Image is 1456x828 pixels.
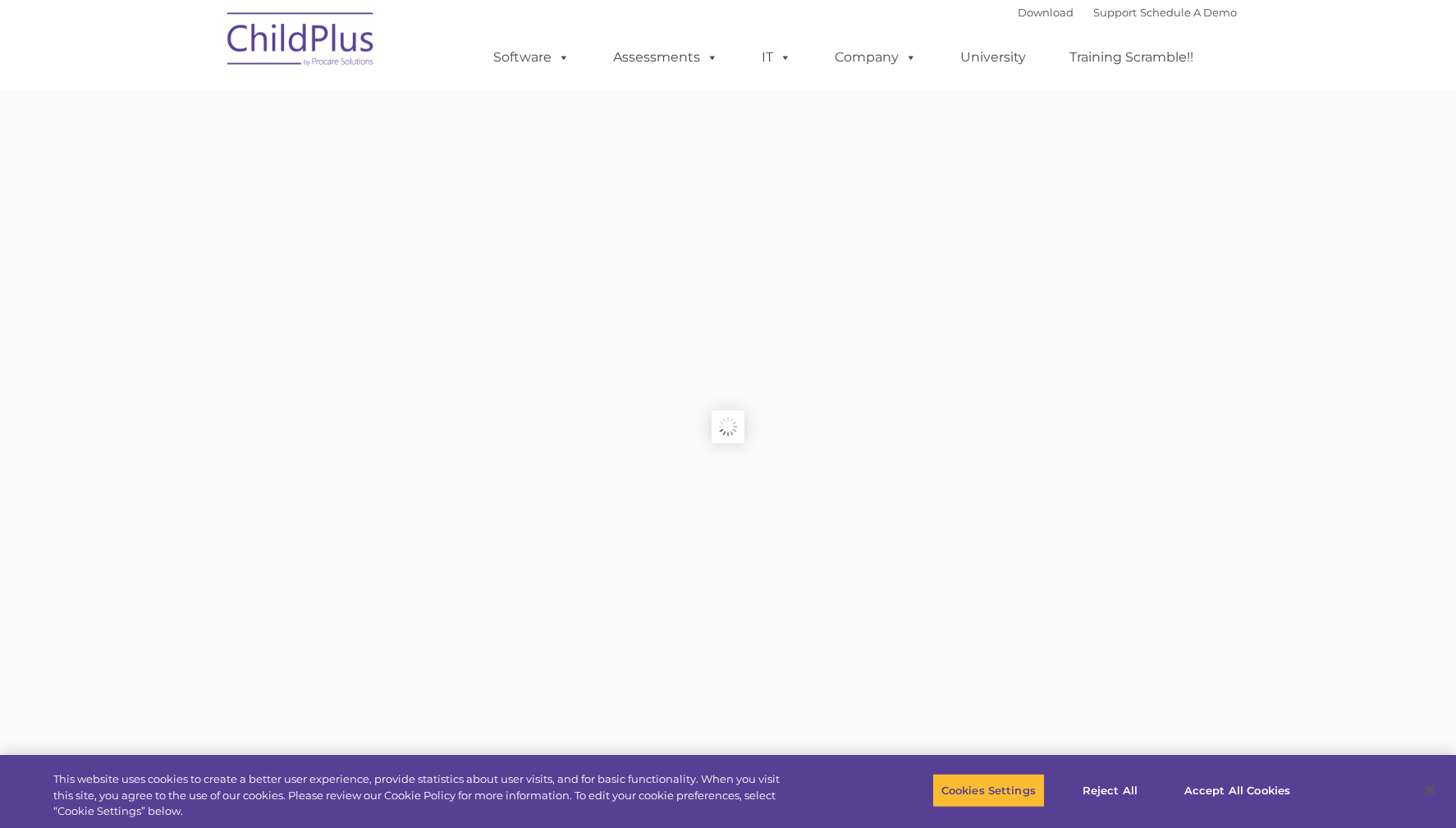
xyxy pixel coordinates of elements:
font: | [1018,6,1237,19]
button: Reject All [1059,773,1161,807]
button: Accept All Cookies [1175,773,1299,807]
a: University [944,41,1042,74]
a: Support [1093,6,1137,19]
a: Schedule A Demo [1140,6,1237,19]
a: Assessments [597,41,735,74]
a: Company [818,41,933,74]
a: Software [477,41,586,74]
a: Training Scramble!! [1053,41,1210,74]
div: This website uses cookies to create a better user experience, provide statistics about user visit... [53,771,801,820]
a: IT [745,41,808,74]
button: Cookies Settings [932,773,1045,807]
img: ChildPlus by Procare Solutions [219,1,383,83]
button: Close [1412,772,1448,808]
a: Download [1018,6,1074,19]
